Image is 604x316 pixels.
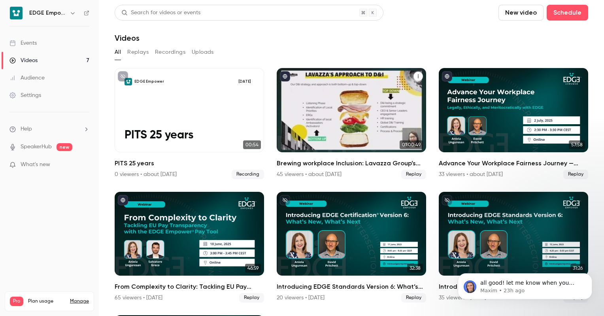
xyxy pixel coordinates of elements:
[29,9,66,17] h6: EDGE Empower
[115,294,162,302] div: 65 viewers • [DATE]
[22,13,39,19] div: v 4.0.25
[280,71,290,81] button: published
[569,140,585,149] span: 57:58
[442,71,452,81] button: published
[21,46,28,52] img: tab_domain_overview_orange.svg
[115,282,264,291] h2: From Complexity to Clarity: Tackling EU Pay Transparency with the EDGE Empower Pay Tool
[277,282,426,291] h2: Introducing EDGE Standards Version 6: What’s New, What’s Next
[277,192,426,303] a: 32:38Introducing EDGE Standards Version 6: What’s New, What’s Next20 viewers • [DATE]Replay
[70,298,89,305] a: Manage
[121,9,200,17] div: Search for videos or events
[277,159,426,168] h2: Brewing workplace Inclusion: Lavazza Group’s EDGE Certification Journey with EDGE Strategy and SGS
[127,46,149,59] button: Replays
[277,294,325,302] div: 20 viewers • [DATE]
[245,264,261,272] span: 46:59
[155,46,185,59] button: Recordings
[439,170,503,178] div: 33 viewers • about [DATE]
[439,159,588,168] h2: Advance Your Workplace Fairness Journey — Legally, Ethically, and Meritocratically with EDGE
[232,170,264,179] span: Recording
[277,192,426,303] li: Introducing EDGE Standards Version 6: What’s New, What’s Next
[87,47,133,52] div: Keywords by Traffic
[21,125,32,133] span: Help
[442,195,452,205] button: unpublished
[10,297,23,306] span: Pro
[115,5,588,311] section: Videos
[239,293,264,303] span: Replay
[21,143,52,151] a: SpeakerHub
[439,192,588,303] li: Introducing EDGE Standards Version 6: What’s New, What’s Next
[9,74,45,82] div: Audience
[407,264,423,272] span: 32:38
[277,68,426,179] a: 01:00:49Brewing workplace Inclusion: Lavazza Group’s EDGE Certification Journey with EDGE Strateg...
[79,46,85,52] img: tab_keywords_by_traffic_grey.svg
[21,161,50,169] span: What's new
[277,68,426,179] li: Brewing workplace Inclusion: Lavazza Group’s EDGE Certification Journey with EDGE Strategy and SGS
[400,140,423,149] span: 01:00:49
[192,46,214,59] button: Uploads
[498,5,544,21] button: New video
[13,13,19,19] img: logo_orange.svg
[9,39,37,47] div: Events
[401,293,426,303] span: Replay
[125,78,132,85] img: PITS 25 years
[115,33,140,43] h1: Videos
[9,91,41,99] div: Settings
[10,7,23,19] img: EDGE Empower
[439,192,588,303] a: 31:26Introducing EDGE Standards Version 6: What’s New, What’s Next35 viewers • [DATE]Replay
[118,195,128,205] button: published
[243,140,261,149] span: 00:54
[401,170,426,179] span: Replay
[57,143,72,151] span: new
[439,68,588,179] a: 57:58Advance Your Workplace Fairness Journey — Legally, Ethically, and Meritocratically with EDGE...
[9,57,38,64] div: Videos
[125,129,254,142] p: PITS 25 years
[439,68,588,179] li: Advance Your Workplace Fairness Journey — Legally, Ethically, and Meritocratically with EDGE
[446,257,604,312] iframe: Intercom notifications message
[439,282,588,291] h2: Introducing EDGE Standards Version 6: What’s New, What’s Next
[30,47,71,52] div: Domain Overview
[277,170,342,178] div: 45 viewers • about [DATE]
[21,21,87,27] div: Domain: [DOMAIN_NAME]
[115,68,264,179] a: PITS 25 yearsEDGE Empower[DATE]PITS 25 years00:54PITS 25 years0 viewers • about [DATE]Recording
[439,294,486,302] div: 35 viewers • [DATE]
[115,192,264,303] li: From Complexity to Clarity: Tackling EU Pay Transparency with the EDGE Empower Pay Tool
[115,68,264,179] li: PITS 25 years
[134,79,164,84] p: EDGE Empower
[115,159,264,168] h2: PITS 25 years
[547,5,588,21] button: Schedule
[280,195,290,205] button: unpublished
[563,170,588,179] span: Replay
[115,170,177,178] div: 0 viewers • about [DATE]
[118,71,128,81] button: unpublished
[9,125,89,133] li: help-dropdown-opener
[235,78,254,85] span: [DATE]
[115,192,264,303] a: 46:59From Complexity to Clarity: Tackling EU Pay Transparency with the EDGE Empower Pay Tool65 vi...
[28,298,65,305] span: Plan usage
[13,21,19,27] img: website_grey.svg
[115,46,121,59] button: All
